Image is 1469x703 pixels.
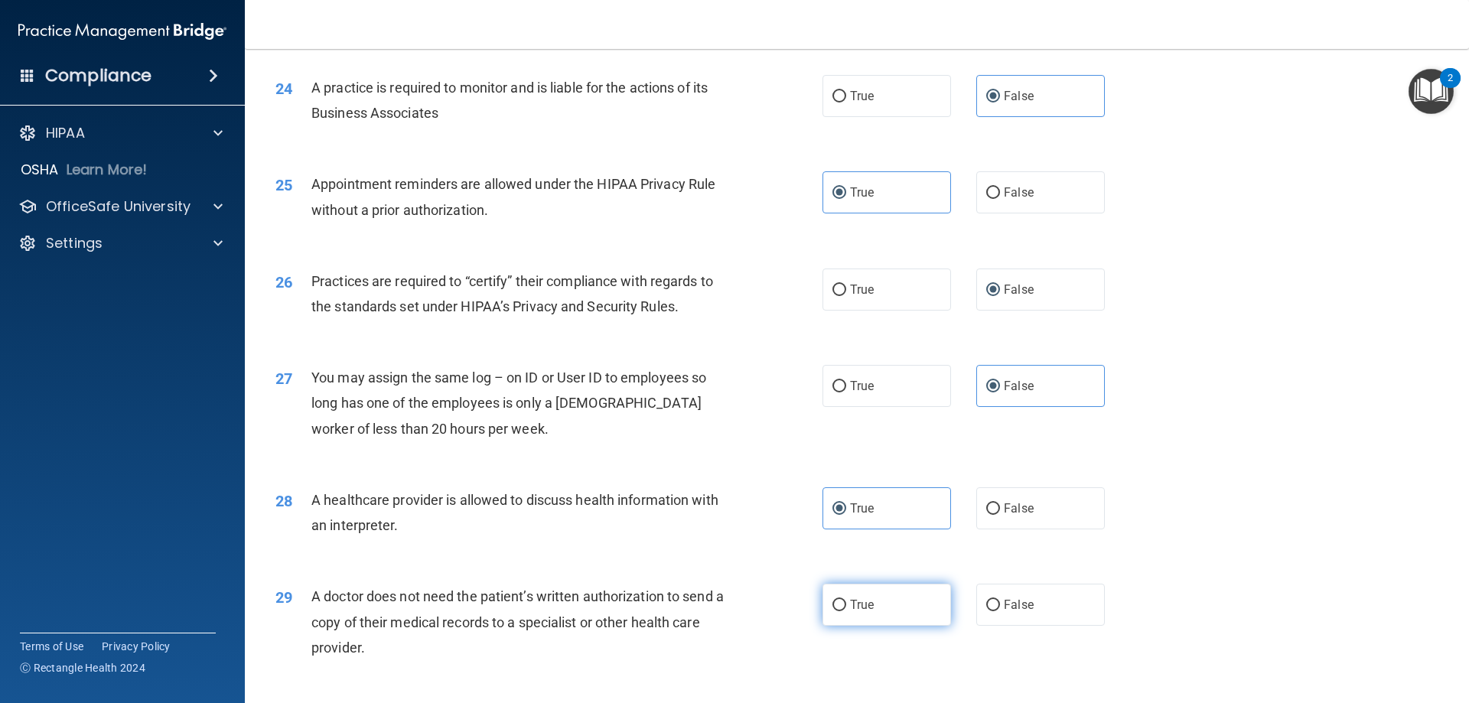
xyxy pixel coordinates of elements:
[46,197,191,216] p: OfficeSafe University
[275,492,292,510] span: 28
[986,600,1000,611] input: False
[832,503,846,515] input: True
[1004,379,1034,393] span: False
[1004,501,1034,516] span: False
[832,381,846,392] input: True
[275,176,292,194] span: 25
[18,16,226,47] img: PMB logo
[986,285,1000,296] input: False
[20,639,83,654] a: Terms of Use
[1004,89,1034,103] span: False
[311,176,715,217] span: Appointment reminders are allowed under the HIPAA Privacy Rule without a prior authorization.
[986,187,1000,199] input: False
[1004,185,1034,200] span: False
[850,185,874,200] span: True
[1004,597,1034,612] span: False
[1448,78,1453,98] div: 2
[986,503,1000,515] input: False
[21,161,59,179] p: OSHA
[850,501,874,516] span: True
[850,597,874,612] span: True
[46,234,103,252] p: Settings
[311,588,724,655] span: A doctor does not need the patient’s written authorization to send a copy of their medical record...
[986,91,1000,103] input: False
[986,381,1000,392] input: False
[1409,69,1454,114] button: Open Resource Center, 2 new notifications
[45,65,151,86] h4: Compliance
[18,197,223,216] a: OfficeSafe University
[850,282,874,297] span: True
[275,80,292,98] span: 24
[832,600,846,611] input: True
[46,124,85,142] p: HIPAA
[275,588,292,607] span: 29
[67,161,148,179] p: Learn More!
[850,379,874,393] span: True
[18,234,223,252] a: Settings
[311,80,708,121] span: A practice is required to monitor and is liable for the actions of its Business Associates
[832,187,846,199] input: True
[832,91,846,103] input: True
[850,89,874,103] span: True
[20,660,145,675] span: Ⓒ Rectangle Health 2024
[311,273,713,314] span: Practices are required to “certify” their compliance with regards to the standards set under HIPA...
[311,369,706,436] span: You may assign the same log – on ID or User ID to employees so long has one of the employees is o...
[18,124,223,142] a: HIPAA
[102,639,171,654] a: Privacy Policy
[1004,282,1034,297] span: False
[275,273,292,291] span: 26
[311,492,718,533] span: A healthcare provider is allowed to discuss health information with an interpreter.
[832,285,846,296] input: True
[275,369,292,388] span: 27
